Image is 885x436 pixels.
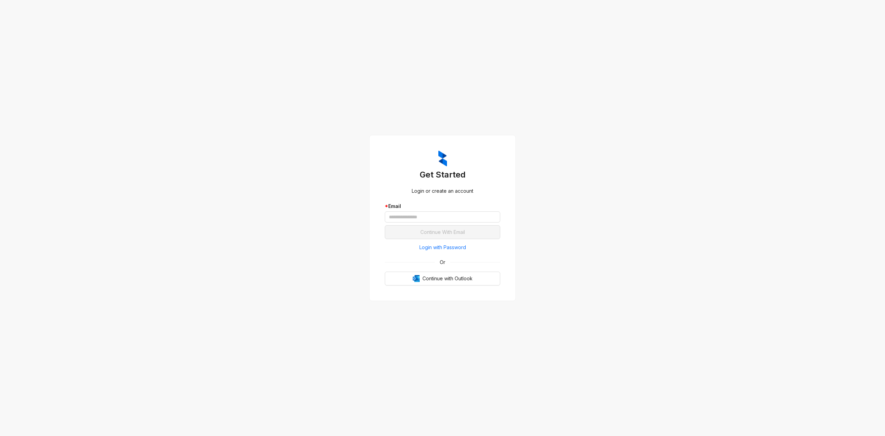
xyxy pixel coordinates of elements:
[422,275,473,282] span: Continue with Outlook
[385,242,500,253] button: Login with Password
[435,258,450,266] span: Or
[438,151,447,166] img: ZumaIcon
[413,275,420,282] img: Outlook
[385,187,500,195] div: Login or create an account
[385,202,500,210] div: Email
[385,169,500,180] h3: Get Started
[385,225,500,239] button: Continue With Email
[419,244,466,251] span: Login with Password
[385,272,500,285] button: OutlookContinue with Outlook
